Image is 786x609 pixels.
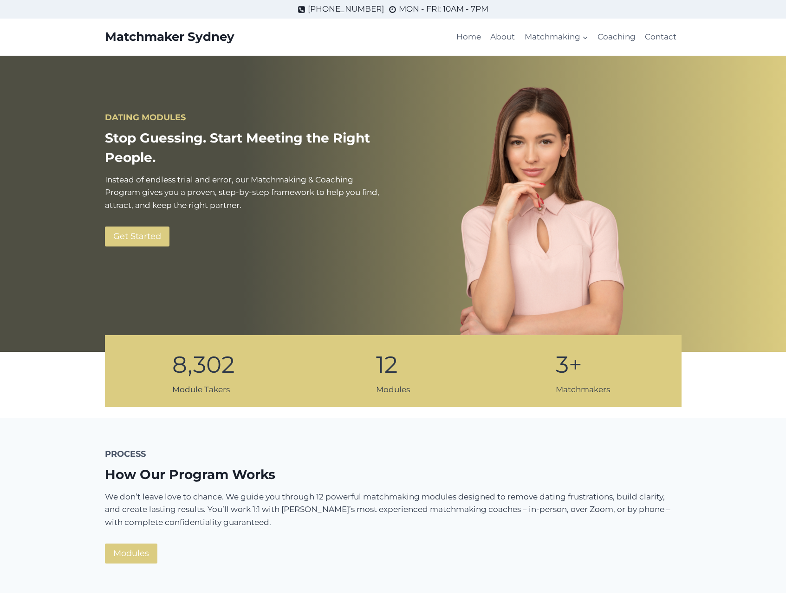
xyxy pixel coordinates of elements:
h2: Stop Guessing. Start Meeting the Right People. [105,128,386,167]
a: About [486,26,520,48]
div: 3+ [556,346,610,383]
span: MON - FRI: 10AM - 7PM [399,3,488,15]
button: Child menu of Matchmaking [520,26,592,48]
span: [PHONE_NUMBER] [308,3,384,15]
h6: PROCESS [105,448,682,460]
a: Home [452,26,486,48]
div: 12 [376,346,410,383]
div: Module Takers [172,383,234,396]
div: Matchmakers [556,383,610,396]
h6: DATING MODULES [105,111,386,124]
a: Contact [640,26,681,48]
a: Matchmaker Sydney [105,30,234,44]
p: We don’t leave love to chance. We guide you through 12 powerful matchmaking modules designed to r... [105,491,682,529]
p: Instead of endless trial and error, our Matchmaking & Coaching Program gives you a proven, step-b... [105,174,386,212]
div: Modules [376,383,410,396]
a: Coaching [593,26,640,48]
span: Modules [113,547,149,560]
h2: How Our Program Works [105,465,682,484]
span: Get Started [113,230,161,243]
div: 8,302 [172,346,234,383]
nav: Primary [452,26,682,48]
a: [PHONE_NUMBER] [298,3,384,15]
